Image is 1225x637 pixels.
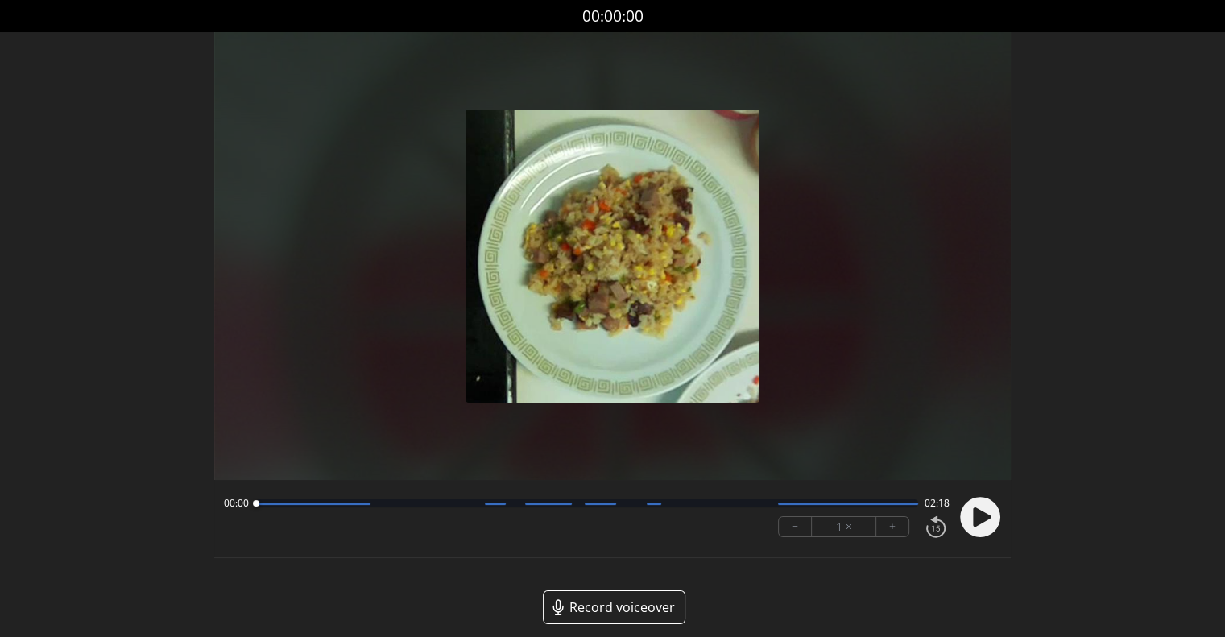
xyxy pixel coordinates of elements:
[569,598,675,617] span: Record voiceover
[224,497,249,510] span: 00:00
[582,5,644,28] a: 00:00:00
[779,517,812,536] button: −
[876,517,908,536] button: +
[812,517,876,536] div: 1 ×
[543,590,685,624] a: Record voiceover
[466,110,759,403] img: Poster Image
[925,497,950,510] span: 02:18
